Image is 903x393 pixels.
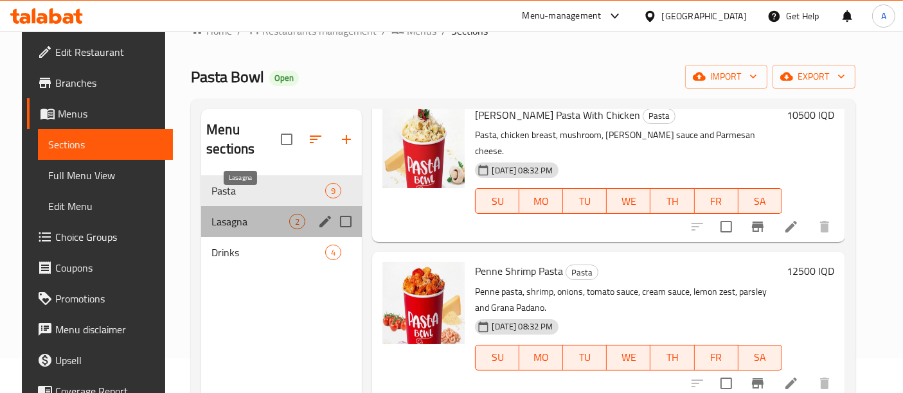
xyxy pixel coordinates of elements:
button: SA [738,345,782,371]
li: / [442,23,446,39]
img: Penne Shrimp Pasta [382,262,465,344]
span: Pasta [211,183,325,198]
p: Pasta, chicken breast, mushroom, [PERSON_NAME] sauce and Parmesan cheese. [475,127,782,159]
a: Sections [38,129,173,160]
span: WE [612,348,645,367]
span: export [783,69,845,85]
li: / [382,23,386,39]
span: Menu disclaimer [55,322,163,337]
span: Select to update [713,213,740,240]
button: SA [738,188,782,214]
span: Upsell [55,353,163,368]
p: Penne pasta, shrimp, onions, tomato sauce, cream sauce, lemon zest, parsley and Grana Padano. [475,284,782,316]
a: Menus [27,98,173,129]
span: import [695,69,757,85]
span: Menus [407,23,436,39]
div: items [289,214,305,229]
span: SU [481,348,514,367]
a: Menu disclaimer [27,314,173,345]
button: Add section [331,124,362,155]
div: Pasta9 [201,175,362,206]
span: 2 [290,216,305,228]
span: FR [700,192,733,211]
button: FR [695,345,738,371]
a: Edit menu item [783,219,799,234]
a: Branches [27,67,173,98]
a: Promotions [27,283,173,314]
div: [GEOGRAPHIC_DATA] [662,9,747,23]
button: SU [475,345,519,371]
span: SA [744,348,777,367]
span: Coupons [55,260,163,275]
span: Promotions [55,291,163,306]
span: TH [656,348,689,367]
button: WE [607,345,650,371]
li: / [237,23,242,39]
span: Branches [55,75,163,91]
h6: 10500 IQD [787,106,835,124]
span: TH [656,192,689,211]
a: Restaurants management [247,22,377,39]
span: Menus [58,106,163,121]
button: FR [695,188,738,214]
span: MO [524,348,558,367]
div: Lasagna2edit [201,206,362,237]
span: TU [568,192,602,211]
a: Full Menu View [38,160,173,191]
button: edit [316,212,335,231]
div: Menu-management [523,8,602,24]
div: items [325,183,341,198]
span: WE [612,192,645,211]
span: Drinks [211,245,325,260]
span: SU [481,192,514,211]
span: [DATE] 08:32 PM [487,164,558,177]
span: Pasta [643,109,675,123]
span: Choice Groups [55,229,163,245]
span: Pasta Bowl [191,62,264,91]
span: Edit Restaurant [55,44,163,60]
h6: 12500 IQD [787,262,835,280]
span: Edit Menu [48,198,163,214]
span: A [881,9,886,23]
span: 4 [326,247,341,259]
span: Pasta [566,265,598,280]
a: Edit menu item [783,376,799,391]
span: MO [524,192,558,211]
button: TU [563,188,607,214]
span: Restaurants management [262,23,377,39]
button: WE [607,188,650,214]
button: MO [519,345,563,371]
button: TH [650,188,694,214]
a: Choice Groups [27,222,173,252]
span: 9 [326,185,341,197]
a: Menus [391,22,436,39]
button: TU [563,345,607,371]
span: SA [744,192,777,211]
span: Select all sections [273,126,300,153]
span: Sort sections [300,124,331,155]
a: Edit Restaurant [27,37,173,67]
span: Sections [451,23,488,39]
div: Pasta [643,109,675,124]
img: Alfredo Tagliatelle Pasta With Chicken [382,106,465,188]
span: Sections [48,137,163,152]
button: MO [519,188,563,214]
button: export [773,65,855,89]
a: Upsell [27,345,173,376]
div: Drinks4 [201,237,362,268]
span: Open [269,73,299,83]
nav: Menu sections [201,170,362,273]
button: TH [650,345,694,371]
div: items [325,245,341,260]
span: Penne Shrimp Pasta [475,261,563,281]
h2: Menu sections [206,120,281,159]
div: Open [269,71,299,86]
button: Branch-specific-item [742,211,773,242]
span: [PERSON_NAME] Pasta With Chicken [475,105,640,125]
a: Home [191,23,232,39]
button: SU [475,188,519,214]
span: [DATE] 08:32 PM [487,320,558,333]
